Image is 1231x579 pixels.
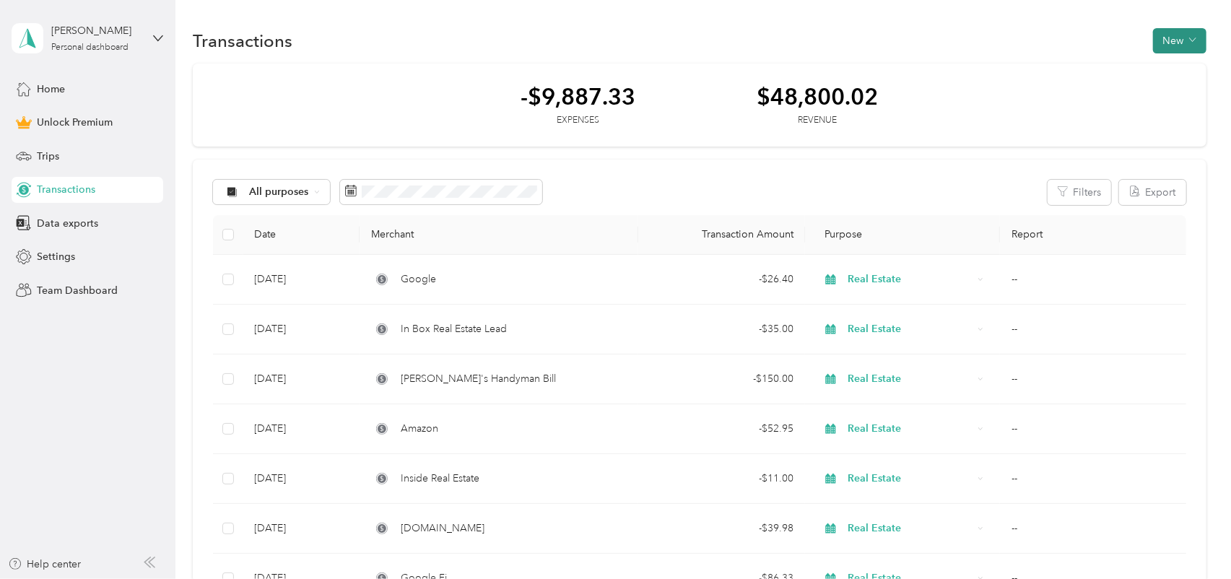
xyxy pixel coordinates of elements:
button: New [1153,28,1206,53]
span: [DOMAIN_NAME] [401,521,484,536]
th: Merchant [360,215,638,255]
div: -$9,887.33 [521,84,635,109]
button: Help center [8,557,82,572]
div: [PERSON_NAME] [51,23,142,38]
td: [DATE] [243,404,360,454]
span: Real Estate [848,321,973,337]
th: Date [243,215,360,255]
div: - $11.00 [650,471,793,487]
span: Real Estate [848,421,973,437]
span: [PERSON_NAME]'s Handyman Bill [401,371,556,387]
td: -- [1000,255,1186,305]
span: Unlock Premium [37,115,113,130]
iframe: Everlance-gr Chat Button Frame [1150,498,1231,579]
td: -- [1000,305,1186,354]
div: - $52.95 [650,421,793,437]
td: [DATE] [243,454,360,504]
td: -- [1000,354,1186,404]
td: [DATE] [243,504,360,554]
div: Revenue [757,114,878,127]
th: Report [1000,215,1186,255]
span: Google [401,271,436,287]
div: - $39.98 [650,521,793,536]
td: [DATE] [243,354,360,404]
span: In Box Real Estate Lead [401,321,507,337]
span: Inside Real Estate [401,471,479,487]
div: Personal dashboard [51,43,129,52]
button: Filters [1048,180,1111,205]
div: $48,800.02 [757,84,878,109]
th: Transaction Amount [638,215,805,255]
td: -- [1000,404,1186,454]
span: Purpose [817,228,862,240]
div: - $150.00 [650,371,793,387]
h1: Transactions [193,33,292,48]
span: Team Dashboard [37,283,118,298]
span: Trips [37,149,59,164]
td: -- [1000,504,1186,554]
td: [DATE] [243,305,360,354]
span: Real Estate [848,371,973,387]
span: Home [37,82,65,97]
td: -- [1000,454,1186,504]
span: Real Estate [848,271,973,287]
span: Real Estate [848,471,973,487]
span: Amazon [401,421,438,437]
span: All purposes [249,187,309,197]
div: - $26.40 [650,271,793,287]
span: Real Estate [848,521,973,536]
span: Data exports [37,216,98,231]
span: Transactions [37,182,95,197]
div: - $35.00 [650,321,793,337]
button: Export [1119,180,1186,205]
span: Settings [37,249,75,264]
div: Expenses [521,114,635,127]
td: [DATE] [243,255,360,305]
